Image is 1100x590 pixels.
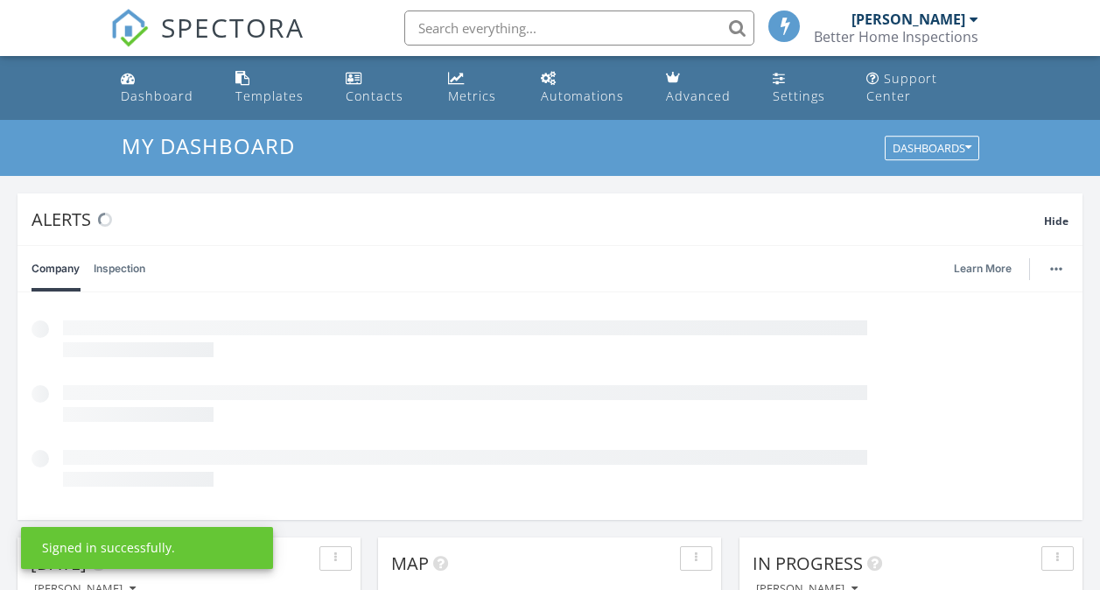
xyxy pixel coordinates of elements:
[122,131,295,160] span: My Dashboard
[541,88,624,104] div: Automations
[346,88,403,104] div: Contacts
[859,63,986,113] a: Support Center
[773,88,825,104] div: Settings
[391,551,429,575] span: Map
[753,551,863,575] span: In Progress
[32,207,1044,231] div: Alerts
[1050,267,1062,270] img: ellipsis-632cfdd7c38ec3a7d453.svg
[448,88,496,104] div: Metrics
[110,24,305,60] a: SPECTORA
[121,88,193,104] div: Dashboard
[110,9,149,47] img: The Best Home Inspection Software - Spectora
[339,63,427,113] a: Contacts
[766,63,845,113] a: Settings
[885,137,979,161] button: Dashboards
[893,143,971,155] div: Dashboards
[851,11,965,28] div: [PERSON_NAME]
[441,63,520,113] a: Metrics
[659,63,751,113] a: Advanced
[866,70,937,104] div: Support Center
[534,63,645,113] a: Automations (Basic)
[954,260,1022,277] a: Learn More
[32,246,80,291] a: Company
[1044,214,1068,228] span: Hide
[666,88,731,104] div: Advanced
[42,539,175,557] div: Signed in successfully.
[235,88,304,104] div: Templates
[814,28,978,46] div: Better Home Inspections
[114,63,214,113] a: Dashboard
[161,9,305,46] span: SPECTORA
[404,11,754,46] input: Search everything...
[228,63,325,113] a: Templates
[94,246,145,291] a: Inspection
